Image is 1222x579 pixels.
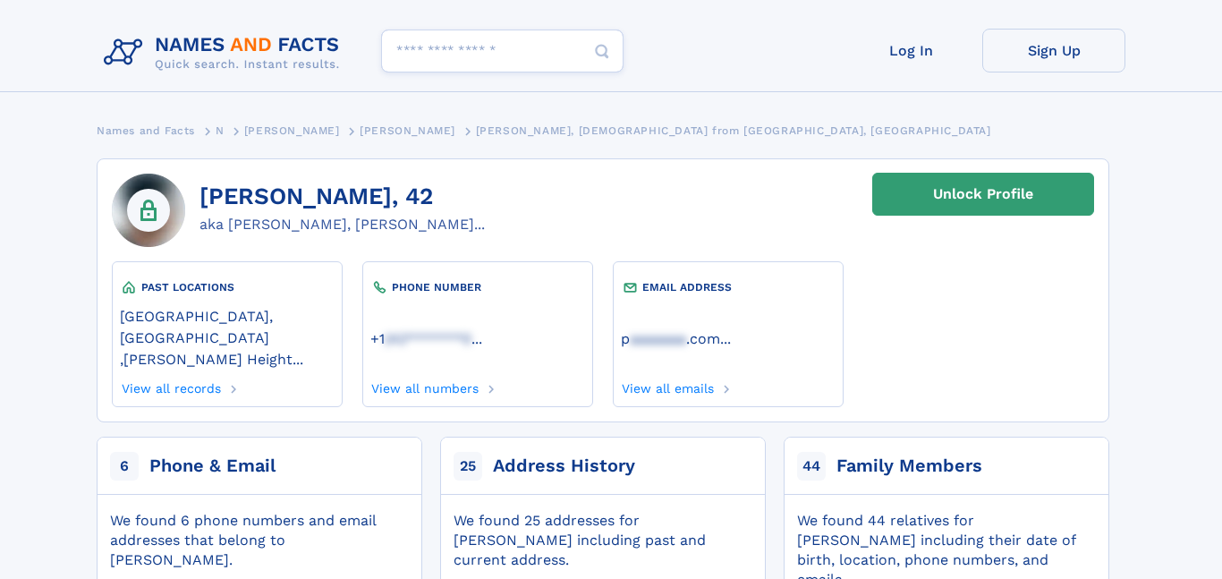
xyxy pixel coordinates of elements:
div: PAST LOCATIONS [120,278,335,296]
span: [PERSON_NAME], [DEMOGRAPHIC_DATA] from [GEOGRAPHIC_DATA], [GEOGRAPHIC_DATA] [476,124,991,137]
a: View all numbers [370,376,479,396]
h1: [PERSON_NAME], 42 [199,183,485,210]
a: Log In [839,29,982,72]
span: 25 [454,452,482,481]
div: aka [PERSON_NAME], [PERSON_NAME]... [199,214,485,235]
div: Address History [493,454,635,479]
span: N [216,124,225,137]
div: , [120,296,335,376]
a: N [216,119,225,141]
a: View all records [120,376,221,396]
span: 44 [797,452,826,481]
span: [PERSON_NAME] [360,124,455,137]
div: EMAIL ADDRESS [621,278,836,296]
div: PHONE NUMBER [370,278,585,296]
div: Family Members [836,454,982,479]
a: [GEOGRAPHIC_DATA], [GEOGRAPHIC_DATA] [120,306,335,346]
a: Sign Up [982,29,1125,72]
a: Names and Facts [97,119,195,141]
a: [PERSON_NAME] Height... [123,349,303,368]
input: search input [381,30,624,72]
a: ... [370,330,585,347]
a: [PERSON_NAME] [360,119,455,141]
span: 6 [110,452,139,481]
span: [PERSON_NAME] [244,124,340,137]
a: View all emails [621,376,715,396]
div: We found 6 phone numbers and email addresses that belong to [PERSON_NAME]. [110,511,407,570]
button: Search Button [581,30,624,73]
a: paaaaaaa.com [621,328,720,347]
span: aaaaaaa [630,330,686,347]
a: [PERSON_NAME] [244,119,340,141]
a: ... [621,330,836,347]
img: Logo Names and Facts [97,29,354,77]
a: Unlock Profile [872,173,1094,216]
div: Unlock Profile [933,174,1033,215]
div: We found 25 addresses for [PERSON_NAME] including past and current address. [454,511,751,570]
div: Phone & Email [149,454,276,479]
